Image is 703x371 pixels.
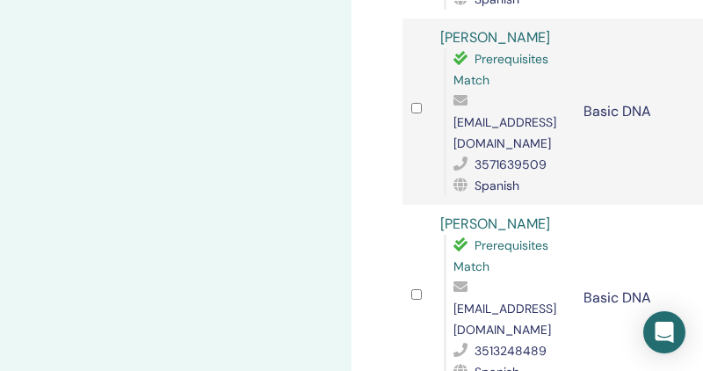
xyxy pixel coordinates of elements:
span: [EMAIL_ADDRESS][DOMAIN_NAME] [453,114,556,151]
span: Spanish [475,178,519,193]
span: Prerequisites Match [453,237,548,274]
span: Prerequisites Match [453,51,548,88]
span: [EMAIL_ADDRESS][DOMAIN_NAME] [453,301,556,338]
a: [PERSON_NAME] [440,28,550,47]
span: 3513248489 [475,343,547,359]
div: Open Intercom Messenger [643,311,685,353]
span: 3571639509 [475,156,547,172]
a: [PERSON_NAME] [440,215,550,233]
